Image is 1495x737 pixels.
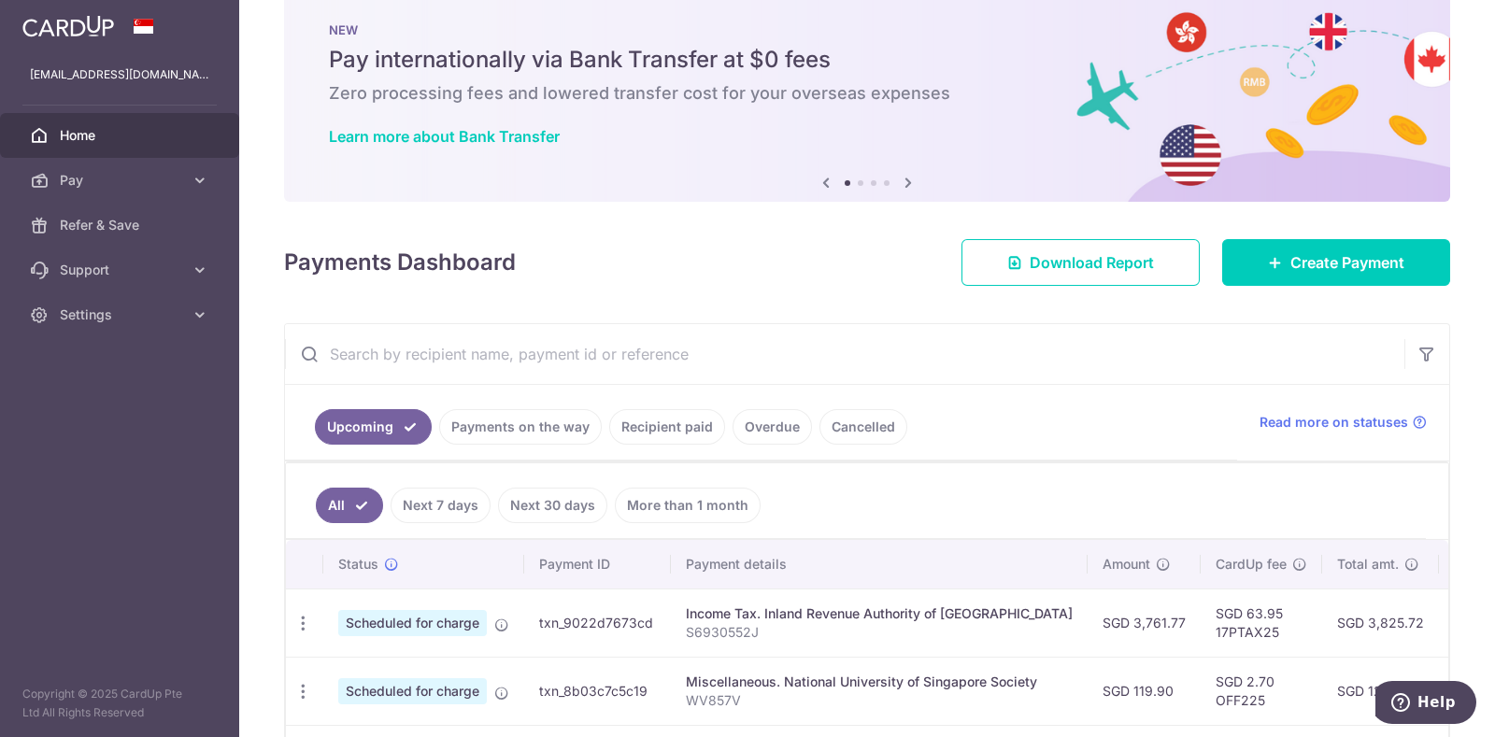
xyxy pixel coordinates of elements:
td: SGD 3,761.77 [1088,588,1201,657]
h5: Pay internationally via Bank Transfer at $0 fees [329,45,1405,75]
a: Upcoming [315,409,432,445]
a: Next 30 days [498,488,607,523]
span: Scheduled for charge [338,678,487,704]
td: SGD 63.95 17PTAX25 [1201,588,1322,657]
span: Home [60,126,183,145]
td: txn_8b03c7c5c19 [524,657,671,725]
div: Income Tax. Inland Revenue Authority of [GEOGRAPHIC_DATA] [686,604,1073,623]
td: txn_9022d7673cd [524,588,671,657]
span: Download Report [1030,251,1154,274]
span: Create Payment [1290,251,1404,274]
td: SGD 3,825.72 [1322,588,1439,657]
a: Learn more about Bank Transfer [329,127,560,146]
th: Payment ID [524,540,671,588]
a: Overdue [733,409,812,445]
span: Pay [60,171,183,190]
img: CardUp [22,15,114,37]
a: All [316,488,383,523]
td: SGD 2.70 OFF225 [1201,657,1322,725]
h6: Zero processing fees and lowered transfer cost for your overseas expenses [329,82,1405,105]
td: SGD 119.90 [1088,657,1201,725]
a: Read more on statuses [1260,413,1427,432]
p: NEW [329,22,1405,37]
span: CardUp fee [1216,555,1287,574]
span: Amount [1103,555,1150,574]
p: WV857V [686,691,1073,710]
th: Payment details [671,540,1088,588]
a: Payments on the way [439,409,602,445]
a: Next 7 days [391,488,491,523]
a: Download Report [961,239,1200,286]
iframe: Opens a widget where you can find more information [1375,681,1476,728]
h4: Payments Dashboard [284,246,516,279]
span: Status [338,555,378,574]
span: Settings [60,305,183,324]
div: Miscellaneous. National University of Singapore Society [686,673,1073,691]
span: Total amt. [1337,555,1399,574]
p: S6930552J [686,623,1073,642]
a: Recipient paid [609,409,725,445]
a: Cancelled [819,409,907,445]
span: Support [60,261,183,279]
p: [EMAIL_ADDRESS][DOMAIN_NAME] [30,65,209,84]
a: Create Payment [1222,239,1450,286]
a: More than 1 month [615,488,761,523]
span: Scheduled for charge [338,610,487,636]
span: Refer & Save [60,216,183,234]
td: SGD 122.60 [1322,657,1439,725]
input: Search by recipient name, payment id or reference [285,324,1404,384]
span: Read more on statuses [1260,413,1408,432]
